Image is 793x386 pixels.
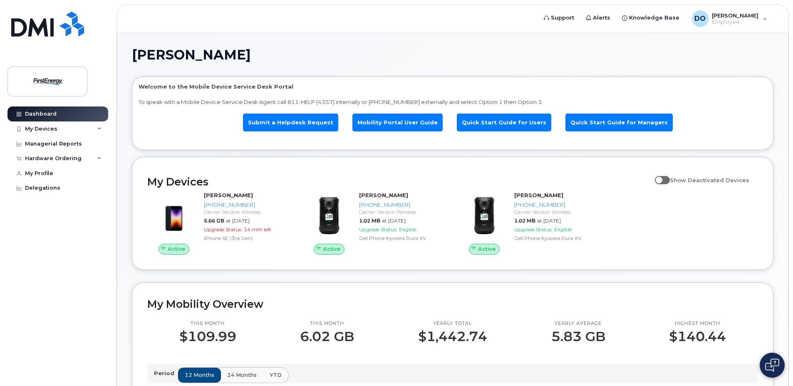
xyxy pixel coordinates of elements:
p: Yearly total [418,320,487,327]
span: Active [478,245,496,253]
a: Quick Start Guide for Users [457,114,551,131]
div: Carrier: Verizon Wireless [204,208,289,215]
span: Upgrade Status: [514,226,553,233]
a: Active[PERSON_NAME][PHONE_NUMBER]Carrier: Verizon Wireless1.02 MBat [DATE]Upgrade Status:Eligible... [458,191,603,255]
img: Open chat [765,359,779,372]
p: This month [300,320,354,327]
p: $109.99 [179,329,236,344]
p: To speak with a Mobile Device Service Desk Agent call 811-HELP (4357) internally or [PHONE_NUMBER... [139,98,767,106]
img: image20231002-3703462-1angbar.jpeg [154,195,194,235]
span: [PERSON_NAME] [132,49,251,61]
p: This month [179,320,236,327]
img: image20231002-3703462-1jxprgc.jpeg [309,195,349,235]
span: Eligible [399,226,416,233]
p: Yearly average [551,320,605,327]
p: Welcome to the Mobile Device Service Desk Portal [139,83,767,91]
div: iPhone SE (3rd Gen) [204,235,289,242]
strong: [PERSON_NAME] [514,192,563,198]
div: Cell Phone Kyocera Dura XV [359,235,444,242]
strong: [PERSON_NAME] [204,192,253,198]
a: Mobility Portal User Guide [352,114,443,131]
span: Upgrade Status: [204,226,242,233]
p: Highest month [669,320,726,327]
span: Active [168,245,186,253]
p: Period [154,369,178,377]
h2: My Devices [147,176,651,188]
span: at [DATE] [226,218,250,224]
a: Active[PERSON_NAME][PHONE_NUMBER]Carrier: Verizon Wireless1.02 MBat [DATE]Upgrade Status:Eligible... [302,191,448,255]
span: Upgrade Status: [359,226,397,233]
span: at [DATE] [537,218,561,224]
span: 24 months [227,371,257,379]
p: $140.44 [669,329,726,344]
a: Quick Start Guide for Managers [565,114,673,131]
p: $1,442.74 [418,329,487,344]
span: 1.02 MB [359,218,380,224]
a: Active[PERSON_NAME][PHONE_NUMBER]Carrier: Verizon Wireless5.66 GBat [DATE]Upgrade Status:14 mth l... [147,191,292,255]
h2: My Mobility Overview [147,298,758,310]
span: Eligible [554,226,572,233]
div: [PHONE_NUMBER] [359,201,444,209]
p: 6.02 GB [300,329,354,344]
a: Submit a Helpdesk Request [243,114,338,131]
div: [PHONE_NUMBER] [204,201,289,209]
span: at [DATE] [382,218,406,224]
span: Show Deactivated Devices [670,177,749,183]
span: 5.66 GB [204,218,224,224]
span: Active [323,245,341,253]
div: Carrier: Verizon Wireless [514,208,600,215]
span: YTD [270,371,282,379]
div: Carrier: Verizon Wireless [359,208,444,215]
div: Cell Phone Kyocera Dura XV [514,235,600,242]
div: [PHONE_NUMBER] [514,201,600,209]
input: Show Deactivated Devices [655,172,662,179]
img: image20231002-3703462-1jxprgc.jpeg [464,195,504,235]
span: 1.02 MB [514,218,535,224]
strong: [PERSON_NAME] [359,192,408,198]
span: 14 mth left [244,226,271,233]
p: 5.83 GB [551,329,605,344]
